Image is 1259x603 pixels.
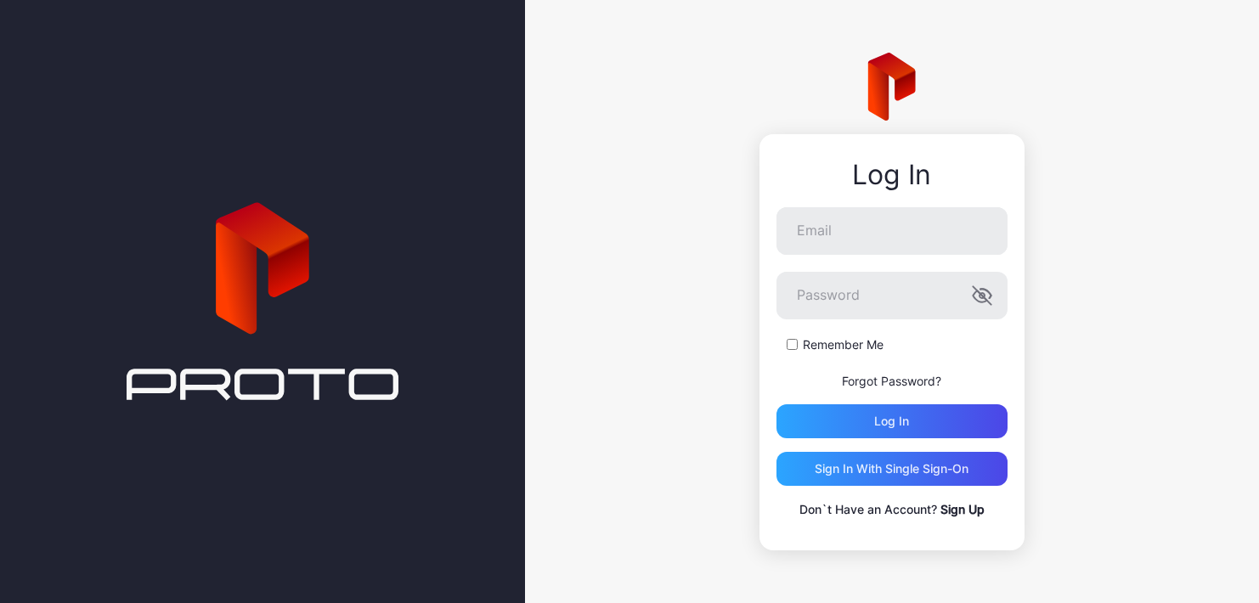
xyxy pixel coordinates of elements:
label: Remember Me [803,336,884,353]
a: Forgot Password? [842,374,941,388]
input: Email [776,207,1008,255]
div: Sign in With Single Sign-On [815,462,968,476]
button: Sign in With Single Sign-On [776,452,1008,486]
button: Log in [776,404,1008,438]
p: Don`t Have an Account? [776,499,1008,520]
button: Password [972,285,992,306]
div: Log In [776,160,1008,190]
a: Sign Up [940,502,985,516]
div: Log in [874,414,909,428]
input: Password [776,272,1008,319]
